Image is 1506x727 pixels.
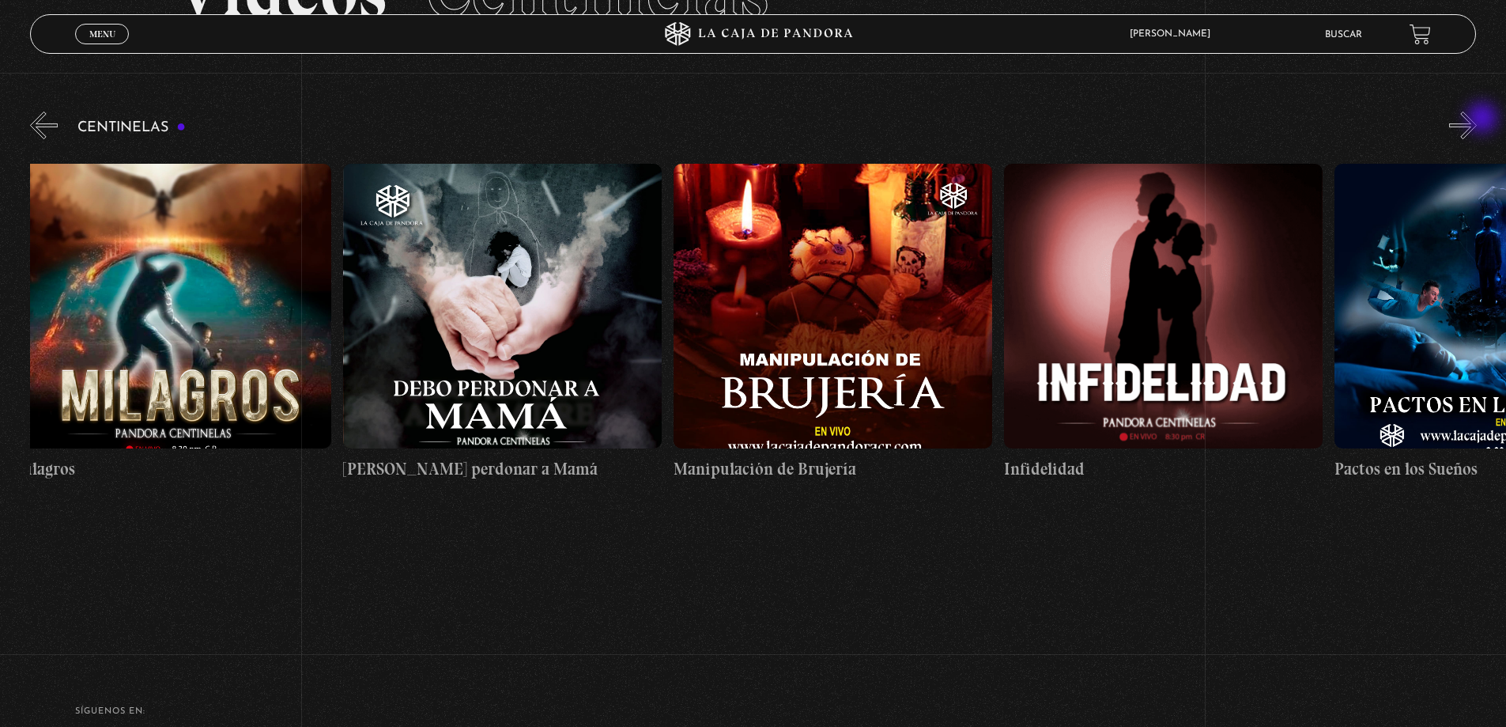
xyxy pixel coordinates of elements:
span: Cerrar [84,43,121,54]
h4: Milagros [13,456,331,482]
a: Infidelidad [1004,151,1323,494]
button: Previous [30,112,58,139]
h4: SÍguenos en: [75,707,1431,716]
h4: Manipulación de Brujería [674,456,992,482]
span: [PERSON_NAME] [1122,29,1226,39]
span: Menu [89,29,115,39]
a: Milagros [13,151,331,494]
h4: Infidelidad [1004,456,1323,482]
a: View your shopping cart [1410,24,1431,45]
a: [PERSON_NAME] perdonar a Mamá [343,151,662,494]
a: Manipulación de Brujería [674,151,992,494]
h3: Centinelas [77,120,186,135]
button: Next [1449,112,1477,139]
a: Buscar [1325,30,1362,40]
h4: [PERSON_NAME] perdonar a Mamá [343,456,662,482]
